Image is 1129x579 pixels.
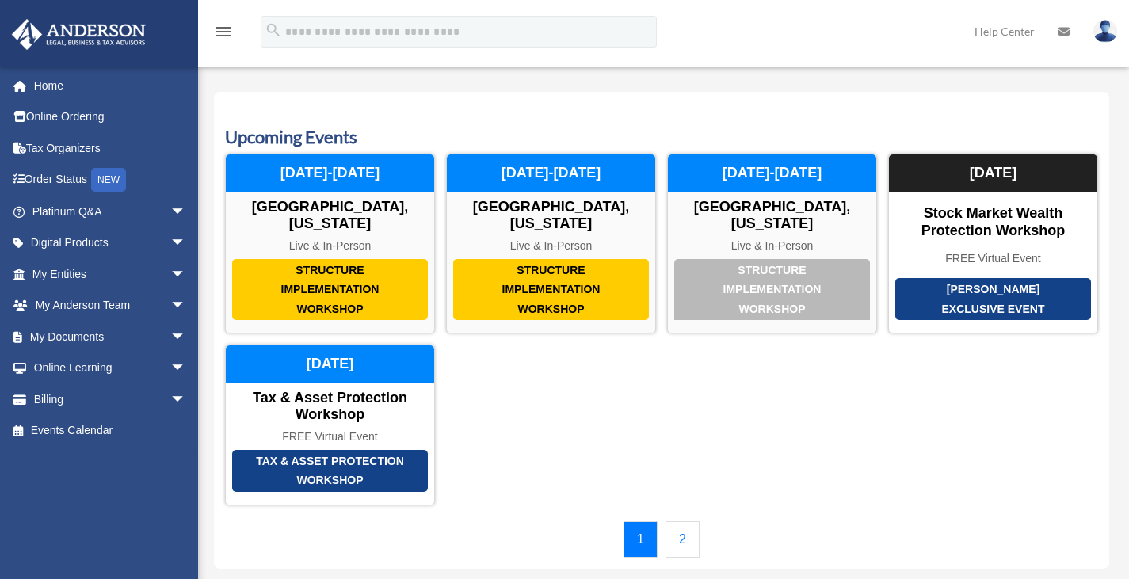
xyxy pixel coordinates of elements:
[7,19,151,50] img: Anderson Advisors Platinum Portal
[895,278,1091,320] div: [PERSON_NAME] Exclusive Event
[668,199,876,233] div: [GEOGRAPHIC_DATA], [US_STATE]
[11,132,210,164] a: Tax Organizers
[11,321,210,352] a: My Documentsarrow_drop_down
[11,258,210,290] a: My Entitiesarrow_drop_down
[170,227,202,260] span: arrow_drop_down
[170,290,202,322] span: arrow_drop_down
[666,521,700,558] a: 2
[226,430,434,444] div: FREE Virtual Event
[226,199,434,233] div: [GEOGRAPHIC_DATA], [US_STATE]
[11,352,210,384] a: Online Learningarrow_drop_down
[265,21,282,39] i: search
[447,239,655,253] div: Live & In-Person
[226,154,434,192] div: [DATE]-[DATE]
[226,345,434,383] div: [DATE]
[11,227,210,259] a: Digital Productsarrow_drop_down
[225,345,435,505] a: Tax & Asset Protection Workshop Tax & Asset Protection Workshop FREE Virtual Event [DATE]
[91,168,126,192] div: NEW
[170,258,202,291] span: arrow_drop_down
[214,28,233,41] a: menu
[11,164,210,196] a: Order StatusNEW
[170,196,202,228] span: arrow_drop_down
[11,70,210,101] a: Home
[11,196,210,227] a: Platinum Q&Aarrow_drop_down
[232,450,428,492] div: Tax & Asset Protection Workshop
[226,239,434,253] div: Live & In-Person
[11,383,210,415] a: Billingarrow_drop_down
[170,383,202,416] span: arrow_drop_down
[1093,20,1117,43] img: User Pic
[447,199,655,233] div: [GEOGRAPHIC_DATA], [US_STATE]
[674,259,870,321] div: Structure Implementation Workshop
[446,154,656,333] a: Structure Implementation Workshop [GEOGRAPHIC_DATA], [US_STATE] Live & In-Person [DATE]-[DATE]
[668,239,876,253] div: Live & In-Person
[624,521,658,558] a: 1
[11,101,210,133] a: Online Ordering
[214,22,233,41] i: menu
[11,415,202,447] a: Events Calendar
[232,259,428,321] div: Structure Implementation Workshop
[226,390,434,424] div: Tax & Asset Protection Workshop
[889,205,1097,239] div: Stock Market Wealth Protection Workshop
[447,154,655,192] div: [DATE]-[DATE]
[225,125,1098,150] h3: Upcoming Events
[453,259,649,321] div: Structure Implementation Workshop
[667,154,877,333] a: Structure Implementation Workshop [GEOGRAPHIC_DATA], [US_STATE] Live & In-Person [DATE]-[DATE]
[889,252,1097,265] div: FREE Virtual Event
[225,154,435,333] a: Structure Implementation Workshop [GEOGRAPHIC_DATA], [US_STATE] Live & In-Person [DATE]-[DATE]
[889,154,1097,192] div: [DATE]
[170,352,202,385] span: arrow_drop_down
[170,321,202,353] span: arrow_drop_down
[11,290,210,322] a: My Anderson Teamarrow_drop_down
[888,154,1098,333] a: [PERSON_NAME] Exclusive Event Stock Market Wealth Protection Workshop FREE Virtual Event [DATE]
[668,154,876,192] div: [DATE]-[DATE]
